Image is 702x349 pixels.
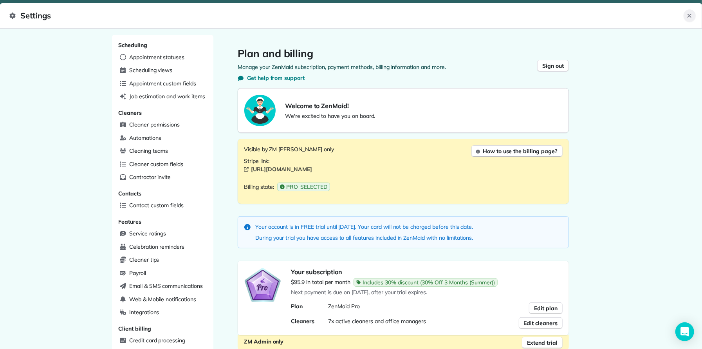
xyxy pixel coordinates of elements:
p: Next payment is due on [DATE], after your trial expires. [291,288,563,296]
a: Web & Mobile notifications [117,294,209,306]
p: Manage your ZenMaid subscription, payment methods, billing information and more. [238,63,569,71]
span: Contact custom fields [129,201,184,209]
a: Credit card processing [117,335,209,347]
p: Visible by ZM [PERSON_NAME] only [244,145,334,157]
button: How to use the billing page? [471,145,563,157]
span: Service ratings [129,230,166,237]
span: 7x active cleaners and office managers [328,318,426,325]
a: Payroll [117,268,209,279]
span: Appointment custom fields [129,80,196,87]
div: Open Intercom Messenger [675,322,694,341]
span: Cleaning teams [129,147,168,155]
span: PRO_SELECTED [286,183,327,191]
button: Edit plan [529,302,563,314]
a: Job estimation and work items [117,91,209,103]
span: Settings [9,9,684,22]
a: Cleaner permissions [117,119,209,131]
span: Client billing [118,325,151,332]
a: Contact custom fields [117,200,209,212]
img: ZenMaid Pro Plan Badge [244,267,282,303]
span: Welcome to ZenMaid! [285,101,375,110]
span: Automations [129,134,161,142]
a: Cleaning teams [117,145,209,157]
span: Celebration reminders [129,243,184,251]
span: Payroll [129,269,146,277]
span: Your subscription [291,268,342,276]
span: How to use the billing page? [483,147,558,155]
a: Cleaner custom fields [117,159,209,170]
span: Billing state: [244,183,274,191]
span: Integrations [129,308,159,316]
span: Contacts [118,190,141,197]
span: ZM Admin only [244,338,284,345]
a: Scheduling views [117,65,209,76]
span: Get help from support [247,74,305,82]
button: Close [684,9,696,22]
a: Celebration reminders [117,241,209,253]
a: Appointment custom fields [117,78,209,90]
span: Job estimation and work items [129,92,205,100]
span: Appointment statuses [129,53,184,61]
span: Cleaners [291,318,314,325]
span: Stripe link: [244,157,270,165]
span: Edit plan [534,304,558,312]
span: Credit card processing [129,336,185,344]
button: Get help from support [238,74,305,82]
span: ZenMaid Pro [328,303,360,310]
button: Edit cleaners [519,317,563,329]
button: Extend trial [522,337,563,349]
span: Cleaners [118,109,142,116]
span: Features [118,218,141,225]
span: Sign out [542,62,564,70]
span: We're excited to have you on board. [285,112,375,120]
a: Contractor invite [117,172,209,183]
span: Includes 30% discount (30% Off 3 Months (Summer)) [363,278,495,286]
span: Contractor invite [129,173,171,181]
button: PRO_SELECTED [277,183,330,191]
span: Cleaner permissions [129,121,180,128]
button: Sign out [537,60,569,72]
span: Edit cleaners [524,319,558,327]
span: Plan [291,303,303,310]
span: Cleaner tips [129,256,159,264]
span: Email & SMS communications [129,282,203,290]
a: [URL][DOMAIN_NAME] [244,165,563,173]
a: Appointment statuses [117,52,209,63]
p: During your trial you have access to all features included in ZenMaid with no limitations. [255,234,473,242]
a: Service ratings [117,228,209,240]
h1: Plan and billing [238,47,569,60]
span: Extend trial [527,339,558,347]
a: Cleaner tips [117,254,209,266]
span: Cleaner custom fields [129,160,183,168]
p: $95.9 in total per month [291,278,350,286]
span: Scheduling views [129,66,172,74]
a: Integrations [117,307,209,318]
p: Your account is in FREE trial until [DATE]. Your card will not be charged before this date. [255,223,473,231]
span: Scheduling [118,42,147,49]
a: Email & SMS communications [117,280,209,292]
span: Web & Mobile notifications [129,295,196,303]
a: Automations [117,132,209,144]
